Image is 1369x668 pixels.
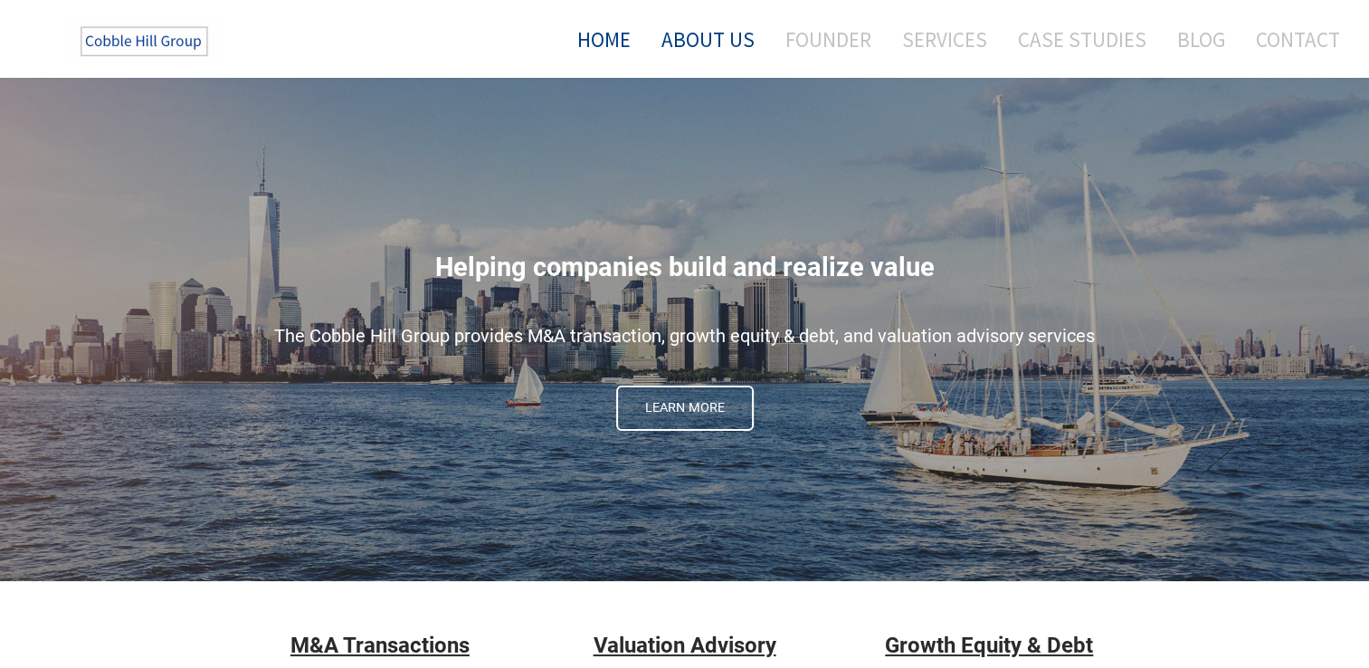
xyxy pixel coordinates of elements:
span: The Cobble Hill Group provides M&A transaction, growth equity & debt, and valuation advisory serv... [274,325,1095,347]
a: Valuation Advisory [593,633,775,658]
strong: Growth Equity & Debt [885,633,1093,658]
a: About Us [648,15,768,63]
a: Case Studies [1004,15,1160,63]
u: M&A Transactions [290,633,470,658]
a: Contact [1242,15,1340,63]
a: Founder [772,15,885,63]
a: Services [889,15,1001,63]
span: Helping companies build and realize value [435,252,935,282]
a: Learn More [616,386,754,431]
img: The Cobble Hill Group LLC [69,19,223,64]
a: Blog [1164,15,1239,63]
a: Home [550,15,644,63]
span: Learn More [618,387,752,429]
